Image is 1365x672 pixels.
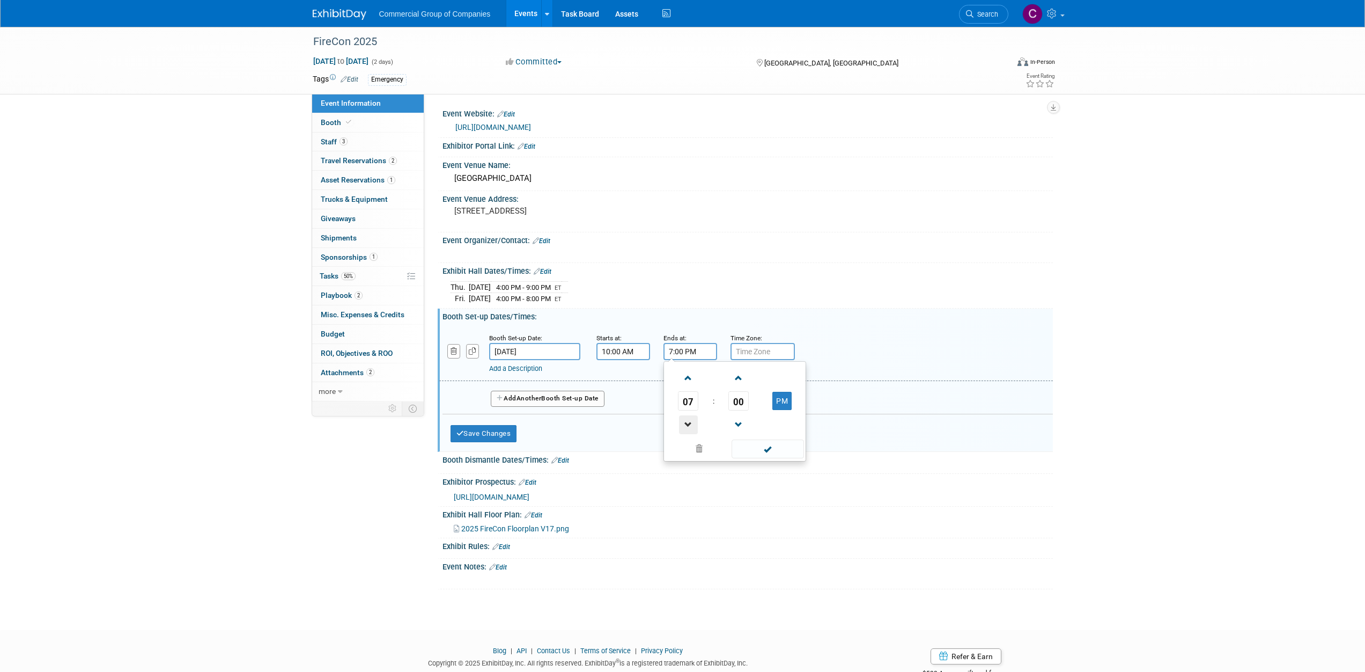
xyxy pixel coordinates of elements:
div: Exhibitor Prospectus: [442,474,1053,488]
span: Commercial Group of Companies [379,10,491,18]
span: Pick Hour [678,391,698,411]
img: Cole Mattern [1022,4,1043,24]
span: Staff [321,137,348,146]
span: Search [973,10,998,18]
a: Edit [551,457,569,464]
span: Trucks & Equipment [321,195,388,203]
a: Edit [518,143,535,150]
span: Budget [321,330,345,338]
a: Attachments2 [312,363,424,382]
pre: [STREET_ADDRESS] [454,206,685,216]
span: ROI, Objectives & ROO [321,349,393,357]
span: Booth [321,118,353,127]
a: Clear selection [666,442,733,457]
div: Event Notes: [442,559,1053,573]
a: Travel Reservations2 [312,151,424,170]
i: Booth reservation complete [346,119,351,125]
span: 4:00 PM - 9:00 PM [496,283,551,291]
span: ET [555,284,562,291]
div: Exhibit Hall Dates/Times: [442,263,1053,277]
a: more [312,382,424,401]
a: Staff3 [312,133,424,151]
span: 1 [370,253,378,261]
input: Time Zone [731,343,795,360]
td: Thu. [451,281,469,293]
span: Playbook [321,291,363,300]
a: Blog [493,647,506,655]
a: Edit [533,237,550,245]
span: Attachments [321,368,374,377]
span: Tasks [320,272,356,280]
div: Booth Set-up Dates/Times: [442,309,1053,322]
span: Sponsorships [321,253,378,261]
div: Booth Dismantle Dates/Times: [442,452,1053,466]
a: Event Information [312,94,424,113]
span: 2 [389,157,397,165]
a: Tasks50% [312,267,424,286]
a: 2025 FireCon Floorplan V17.png [454,524,569,533]
small: Starts at: [596,334,622,342]
a: Add a Description [489,364,542,372]
small: Time Zone: [731,334,762,342]
button: PM [772,392,792,410]
span: [URL][DOMAIN_NAME] [454,493,529,501]
input: Date [489,343,580,360]
span: more [319,387,336,396]
a: Done [731,442,805,457]
a: Budget [312,325,424,344]
small: Booth Set-up Date: [489,334,542,342]
a: Edit [534,268,551,275]
small: Ends at: [663,334,687,342]
span: to [336,57,346,65]
button: AddAnotherBooth Set-up Date [491,391,604,407]
a: Privacy Policy [641,647,683,655]
img: ExhibitDay [313,9,366,20]
sup: ® [616,658,619,664]
span: 50% [341,272,356,280]
td: : [711,391,717,411]
a: Edit [525,512,542,519]
a: Search [959,5,1008,24]
a: Contact Us [537,647,570,655]
div: Event Format [945,56,1056,72]
div: Event Venue Address: [442,191,1053,204]
span: [GEOGRAPHIC_DATA], [GEOGRAPHIC_DATA] [764,59,898,67]
span: 1 [387,176,395,184]
a: Decrement Hour [678,411,698,438]
td: Tags [313,74,358,86]
div: [GEOGRAPHIC_DATA] [451,170,1045,187]
a: Misc. Expenses & Credits [312,305,424,324]
span: [DATE] [DATE] [313,56,369,66]
span: | [572,647,579,655]
span: Asset Reservations [321,176,395,184]
a: Edit [492,543,510,551]
a: Sponsorships1 [312,248,424,267]
div: In-Person [1030,58,1055,66]
a: Edit [519,479,536,486]
span: ET [555,296,562,303]
span: | [632,647,639,655]
div: Event Website: [442,106,1053,120]
button: Committed [502,56,566,68]
span: 2 [355,291,363,300]
a: [URL][DOMAIN_NAME] [455,123,531,132]
a: Giveaways [312,209,424,228]
button: Save Changes [451,425,517,442]
td: Fri. [451,293,469,304]
a: Refer & Earn [931,648,1001,664]
input: End Time [663,343,717,360]
div: Exhibit Hall Floor Plan: [442,507,1053,521]
span: 3 [340,137,348,145]
span: Shipments [321,233,357,242]
a: Increment Hour [678,364,698,391]
span: (2 days) [371,59,393,65]
div: Exhibit Rules: [442,538,1053,552]
a: Edit [497,111,515,118]
span: Giveaways [321,214,356,223]
a: Increment Minute [728,364,749,391]
span: Event Information [321,99,381,107]
div: Event Organizer/Contact: [442,232,1053,246]
span: Pick Minute [728,391,749,411]
img: Format-Inperson.png [1017,57,1028,66]
a: Edit [341,76,358,83]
